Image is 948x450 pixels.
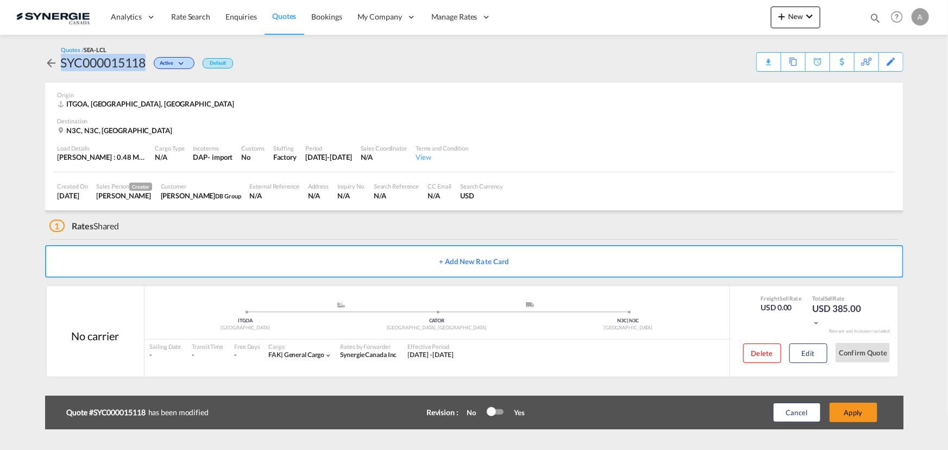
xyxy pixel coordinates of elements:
[268,342,332,351] div: Cargo
[67,404,393,421] div: has been modified
[150,324,341,332] div: [GEOGRAPHIC_DATA]
[340,351,397,360] div: Synergie Canada Inc
[780,295,789,302] span: Sell
[324,352,332,359] md-icon: icon-chevron-down
[250,191,299,201] div: N/A
[337,182,365,190] div: Inquiry No.
[84,46,106,53] span: SEA-LCL
[58,144,147,152] div: Load Details
[215,192,241,199] span: DB Group
[789,343,827,363] button: Edit
[888,8,912,27] div: Help
[426,407,459,418] div: Revision :
[150,342,181,351] div: Sailing Date
[58,117,891,125] div: Destination
[825,295,833,302] span: Sell
[762,54,775,62] md-icon: icon-download
[150,317,341,324] div: ITGOA
[374,191,419,201] div: N/A
[617,317,629,323] span: N3C
[308,182,329,190] div: Address
[771,7,820,28] button: icon-plus 400-fgNewicon-chevron-down
[193,152,208,162] div: DAP
[58,191,88,201] div: 26 Sep 2025
[193,144,233,152] div: Incoterms
[154,57,194,69] div: Change Status Here
[203,58,233,68] div: Default
[812,302,867,328] div: USD 385.00
[129,183,152,191] span: Creator
[361,152,407,162] div: N/A
[58,182,88,190] div: Created On
[869,12,881,28] div: icon-magnify
[241,144,264,152] div: Customs
[830,403,877,422] button: Apply
[268,351,284,359] span: FAK
[268,351,324,360] div: general cargo
[305,152,352,162] div: 25 Oct 2025
[912,8,929,26] div: A
[461,191,504,201] div: USD
[526,302,534,308] img: road
[45,54,61,71] div: icon-arrow-left
[869,12,881,24] md-icon: icon-magnify
[58,126,175,135] div: N3C, N3C, Canada
[58,99,237,109] div: ITGOA, Genova, Asia Pacific
[761,302,802,313] div: USD 0.00
[428,191,451,201] div: N/A
[97,182,152,191] div: Sales Person
[72,221,93,231] span: Rates
[431,11,478,22] span: Manage Rates
[408,351,454,360] div: 26 Sep 2025 - 25 Oct 2025
[67,99,235,108] span: ITGOA, [GEOGRAPHIC_DATA], [GEOGRAPHIC_DATA]
[812,319,820,327] md-icon: icon-chevron-down
[361,144,407,152] div: Sales Coordinator
[155,152,185,162] div: N/A
[775,12,816,21] span: New
[176,61,189,67] md-icon: icon-chevron-down
[630,317,639,323] span: N3C
[305,144,352,152] div: Period
[341,324,532,332] div: [GEOGRAPHIC_DATA], [GEOGRAPHIC_DATA]
[335,302,348,308] md-icon: assets/icons/custom/ship-fill.svg
[146,54,197,71] div: Change Status Here
[161,191,241,201] div: EDOARDO MARTIGNAGO
[171,12,210,21] span: Rate Search
[416,144,468,152] div: Terms and Condition
[428,182,451,190] div: CC Email
[241,152,264,162] div: No
[49,220,120,232] div: Shared
[273,152,297,162] div: Factory Stuffing
[272,11,296,21] span: Quotes
[97,191,152,201] div: Adriana Groposila
[337,191,365,201] div: N/A
[503,408,525,417] div: Yes
[208,152,233,162] div: - import
[61,54,146,71] div: SYC000015118
[836,343,890,362] button: Confirm Quote
[812,295,867,302] div: Total Rate
[821,328,898,334] div: Remark and Inclusion included
[408,351,454,359] span: [DATE] - [DATE]
[308,191,329,201] div: N/A
[67,407,148,418] b: Quote #SYC000015118
[150,351,181,360] div: -
[49,220,65,232] span: 1
[161,182,241,190] div: Customer
[45,57,58,70] md-icon: icon-arrow-left
[111,11,142,22] span: Analytics
[340,351,397,359] span: Synergie Canada Inc
[58,152,147,162] div: [PERSON_NAME] : 0.48 MT | Volumetric Wt : 4.68 CBM | Chargeable Wt : 4.68 W/M
[61,46,107,54] div: Quotes /SEA-LCL
[408,342,454,351] div: Effective Period
[45,245,903,278] button: + Add New Rate Card
[155,144,185,152] div: Cargo Type
[281,351,283,359] span: |
[773,403,821,422] button: Cancel
[340,342,397,351] div: Rates by Forwarder
[234,351,236,360] div: -
[775,10,788,23] md-icon: icon-plus 400-fg
[312,12,342,21] span: Bookings
[743,343,781,363] button: Delete
[71,328,118,343] div: No carrier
